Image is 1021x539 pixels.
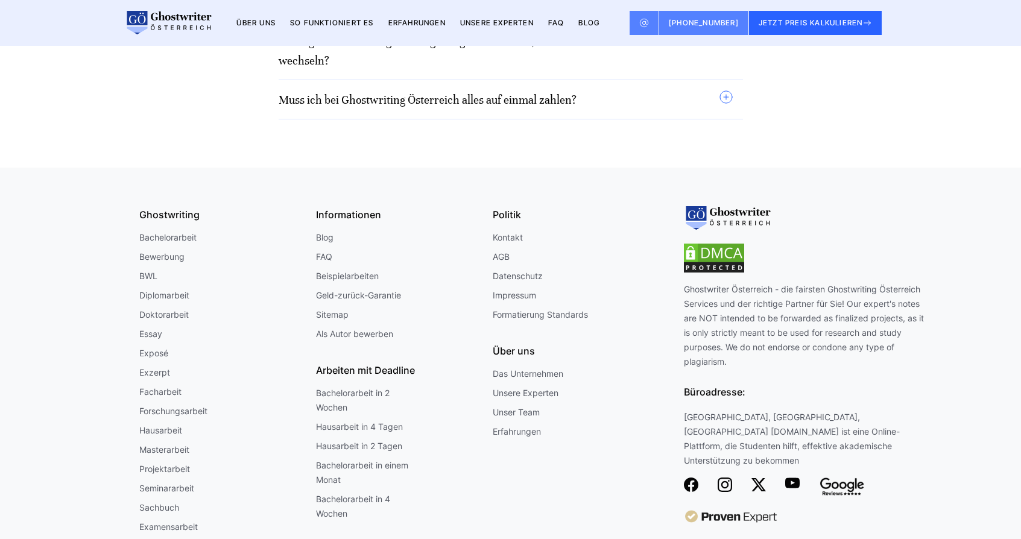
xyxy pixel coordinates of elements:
div: Ghostwriting [139,206,306,223]
img: logo wirschreiben [125,11,212,35]
img: logo-footer [684,206,771,230]
a: Examensarbeit [139,520,198,534]
div: Informationen [316,206,483,223]
summary: Muss ich bei Ghostwriting Österreich alles auf einmal zahlen? [279,90,733,109]
a: Exzerpt [139,365,170,380]
div: Über uns [493,342,660,359]
a: Datenschutz [493,269,543,283]
a: [PHONE_NUMBER] [659,11,749,35]
a: Das Unternehmen [493,367,563,381]
a: FAQ [316,250,332,264]
img: Social Networks (6) [684,478,698,492]
img: white [819,478,864,496]
a: Muss ich bei Ghostwriting Österreich alles auf einmal zahlen? [279,93,577,107]
a: Doktorarbeit [139,307,189,322]
a: AGB [493,250,510,264]
img: Social Networks (7) [751,478,766,492]
a: Blog [316,230,333,245]
a: So funktioniert es [290,18,374,27]
a: Diplomarbeit [139,288,189,303]
a: Erfahrungen [388,18,446,27]
span: [PHONE_NUMBER] [669,18,739,27]
div: Ghostwriter Österreich - die fairsten Ghostwriting Österreich Services und der richtige Partner f... [684,282,925,478]
a: Sachbuch [139,500,179,515]
div: Arbeiten mit Deadline [316,362,483,379]
a: Seminararbeit [139,481,194,496]
a: Projektarbeit [139,462,190,476]
img: Email [639,18,649,28]
a: Bachelorarbeit in 4 Wochen [316,492,413,521]
a: Bachelorarbeit in 2 Wochen [316,386,413,415]
a: Erfahrungen [493,424,541,439]
a: FAQ [548,18,564,27]
a: Forschungsarbeit [139,404,207,418]
a: Masterarbeit [139,443,189,457]
a: Bachelorarbeit in einem Monat [316,458,413,487]
a: Impressum [493,288,536,303]
div: Politik [493,206,660,223]
a: Kontakt [493,230,523,245]
a: Unsere Experten [460,18,534,27]
div: Büroadresse: [684,369,925,410]
a: Bewerbung [139,250,185,264]
a: Als Autor bewerben [316,327,393,341]
button: JETZT PREIS KALKULIEREN [749,11,882,35]
a: Unser Team [493,405,540,420]
img: image 29 (2) [684,510,777,523]
a: Essay [139,327,162,341]
summary: Ihre Agentur hat viele gute und günstige Ghostwriter, aber kann ich den Ghostwriter wechseln? [279,31,733,70]
a: Geld-zurück-Garantie [316,288,401,303]
a: Hausarbeit in 4 Tagen [316,420,403,434]
img: dmca [684,244,744,273]
a: Hausarbeit [139,423,182,438]
a: Über uns [236,18,276,27]
a: Unsere Experten [493,386,558,400]
a: Exposé [139,346,168,361]
img: Lozenge (1) [785,478,800,488]
a: Sitemap [316,307,349,322]
a: BLOG [578,18,599,27]
a: Formatierung Standards [493,307,588,322]
a: Beispielarbeiten [316,269,379,283]
a: BWL [139,269,157,283]
a: Bachelorarbeit [139,230,197,245]
img: Group (11) [718,478,732,492]
a: Facharbeit [139,385,182,399]
a: Hausarbeit in 2 Tagen [316,439,402,453]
